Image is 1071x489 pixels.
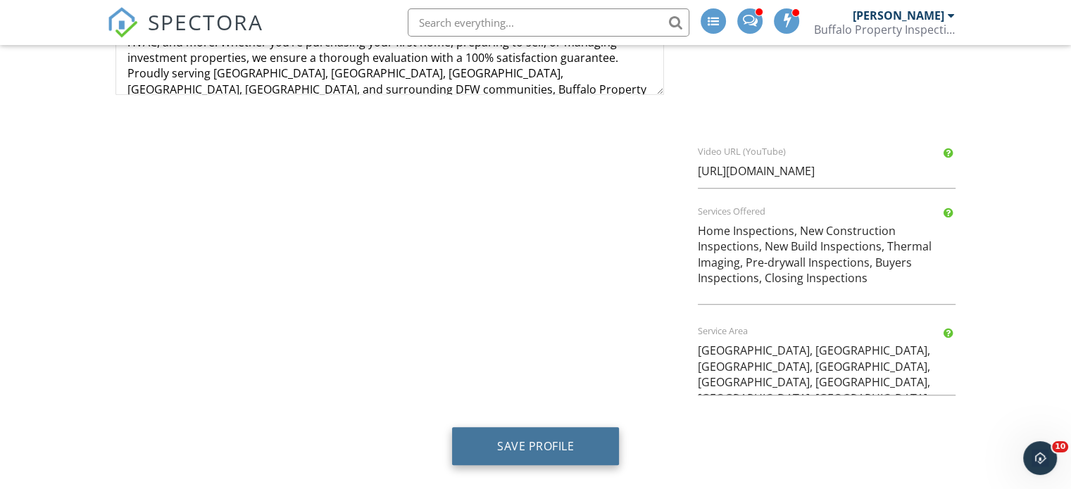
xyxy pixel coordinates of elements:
textarea: Home Inspections, New Construction Inspections, New Build Inspections, Thermal Imaging, Pre-drywa... [698,214,956,305]
span: 10 [1052,441,1068,452]
span: SPECTORA [148,7,263,37]
label: Service Area [698,325,972,338]
div: [PERSON_NAME] [853,8,944,23]
a: SPECTORA [107,19,263,49]
img: The Best Home Inspection Software - Spectora [107,7,138,38]
label: Video URL (YouTube) [698,146,972,158]
input: Search everything... [408,8,689,37]
button: Save Profile [452,427,619,465]
iframe: Intercom live chat [1023,441,1057,475]
div: Buffalo Property Inspections [814,23,955,37]
label: Services Offered [698,205,972,218]
textarea: [GEOGRAPHIC_DATA], [GEOGRAPHIC_DATA], [GEOGRAPHIC_DATA], [GEOGRAPHIC_DATA], [GEOGRAPHIC_DATA], [G... [698,334,956,395]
